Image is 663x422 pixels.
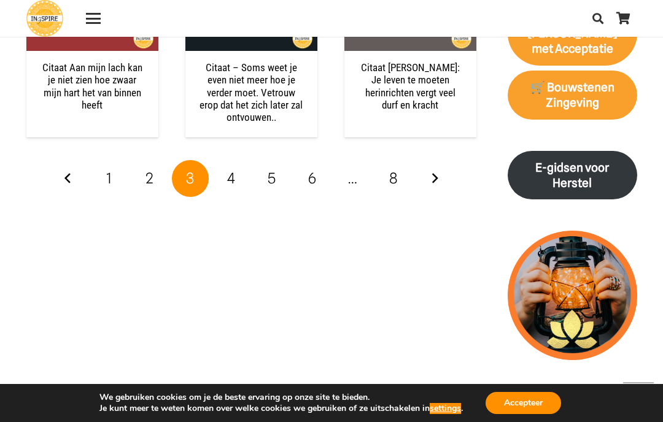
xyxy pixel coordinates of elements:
[294,160,331,197] a: Pagina 6
[131,160,168,197] a: Pagina 2
[430,403,461,414] button: settings
[106,169,112,187] span: 1
[212,160,249,197] a: Pagina 4
[186,169,194,187] span: 3
[508,231,637,360] img: lichtpuntjes voor in donkere tijden
[145,169,153,187] span: 2
[335,160,371,197] span: …
[530,80,615,110] strong: 🛒 Bouwstenen Zingeving
[389,169,398,187] span: 8
[99,392,463,403] p: We gebruiken cookies om je de beste ervaring op onze site te bieden.
[535,161,609,190] strong: E-gidsen voor Herstel
[623,382,654,413] a: Terug naar top
[227,169,235,187] span: 4
[375,160,412,197] a: Pagina 8
[42,61,142,111] a: Citaat Aan mijn lach kan je niet zien hoe zwaar mijn hart het van binnen heeft
[486,392,561,414] button: Accepteer
[99,403,463,414] p: Je kunt meer te weten komen over welke cookies we gebruiken of ze uitschakelen in .
[308,169,316,187] span: 6
[172,160,209,197] span: Pagina 3
[254,160,290,197] a: Pagina 5
[91,160,128,197] a: Pagina 1
[508,151,637,200] a: E-gidsen voor Herstel
[361,61,460,111] a: Citaat [PERSON_NAME]: Je leven te moeten herinrichten vergt veel durf en kracht
[268,169,276,187] span: 5
[200,61,303,124] a: Citaat – Soms weet je even niet meer hoe je verder moet. Vetrouw erop dat het zich later zal ontv...
[586,3,610,34] a: Zoeken
[77,11,109,26] a: Menu
[508,71,637,120] a: 🛒 Bouwstenen Zingeving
